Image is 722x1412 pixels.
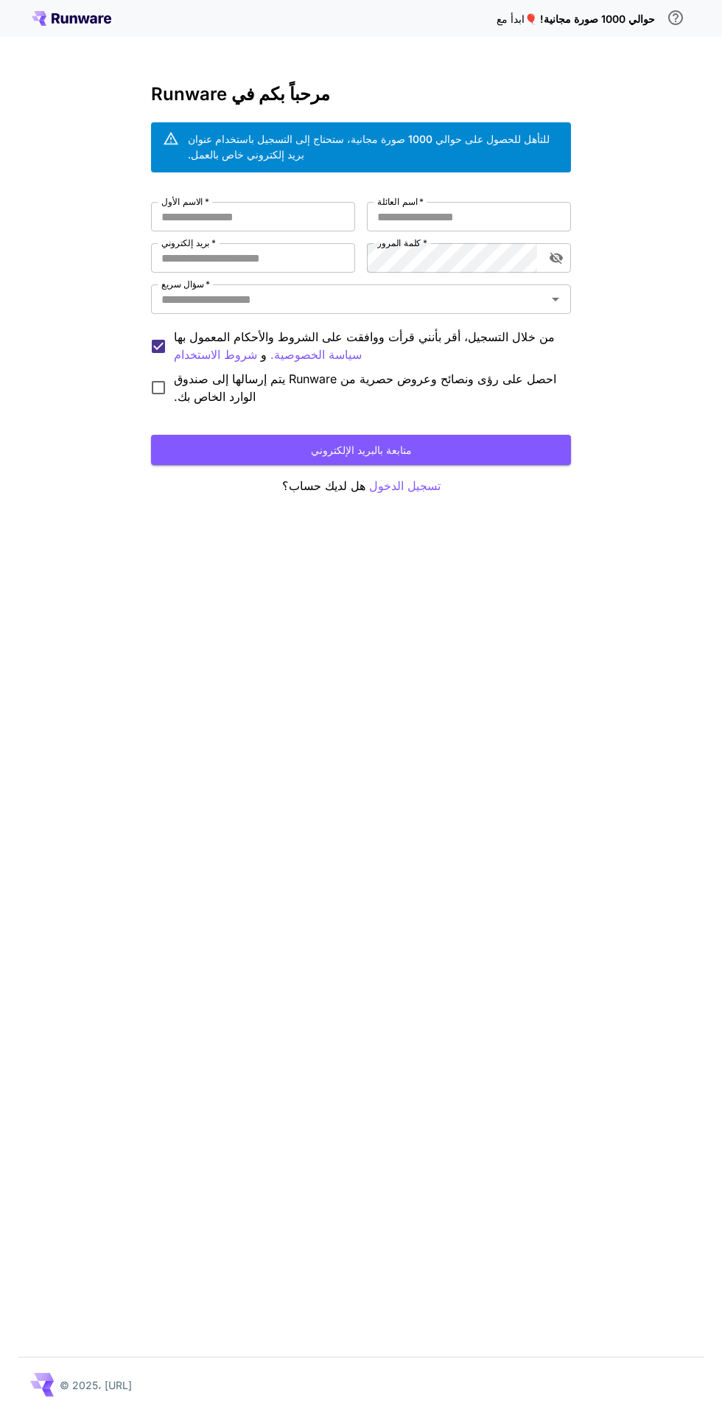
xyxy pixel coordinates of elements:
button: متابعة بالبريد الإلكتروني [151,435,571,465]
font: متابعة بالبريد الإلكتروني [311,444,412,456]
font: © 2025، [URL] [60,1379,132,1391]
font: احصل على رؤى ونصائح وعروض حصرية من Runware يتم إرسالها إلى صندوق الوارد الخاص بك. [174,371,556,404]
font: سياسة الخصوصية. [270,347,362,362]
button: تبديل رؤية كلمة المرور [543,245,569,271]
button: من خلال التسجيل، أقر بأنني قرأت ووافقت على الشروط والأحكام المعمول بها و سياسة الخصوصية. [174,346,257,364]
font: الاسم الأول [161,196,203,207]
font: مرحباً بكم في Runware [151,83,330,105]
font: حوالي 1000 صورة مجانية! 🎈 [525,13,655,25]
font: ابدأ مع [497,13,525,25]
font: بريد إلكتروني [161,237,209,248]
font: كلمة المرور [377,237,421,248]
font: اسم العائلة [377,196,418,207]
font: سؤال سريع [161,279,204,290]
font: شروط الاستخدام [174,347,257,362]
font: من خلال التسجيل، أقر بأنني قرأت ووافقت على الشروط والأحكام المعمول بها [174,329,555,344]
button: تسجيل الدخول [369,477,441,495]
font: للتأهل للحصول على حوالي 1000 صورة مجانية، ستحتاج إلى التسجيل باستخدام عنوان بريد إلكتروني خاص بال... [188,133,550,161]
font: هل لديك حساب؟ [282,478,365,493]
font: تسجيل الدخول [369,478,441,493]
button: من خلال التسجيل، أقر بأنني قرأت ووافقت على الشروط والأحكام المعمول بها شروط الاستخدام و [270,346,362,364]
button: لكي تتأهل للحصول على رصيد مجاني، يجب عليك التسجيل باستخدام عنوان بريد إلكتروني تجاري والنقر فوق ر... [661,3,690,32]
button: يفتح [545,289,566,310]
font: و [261,347,267,362]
